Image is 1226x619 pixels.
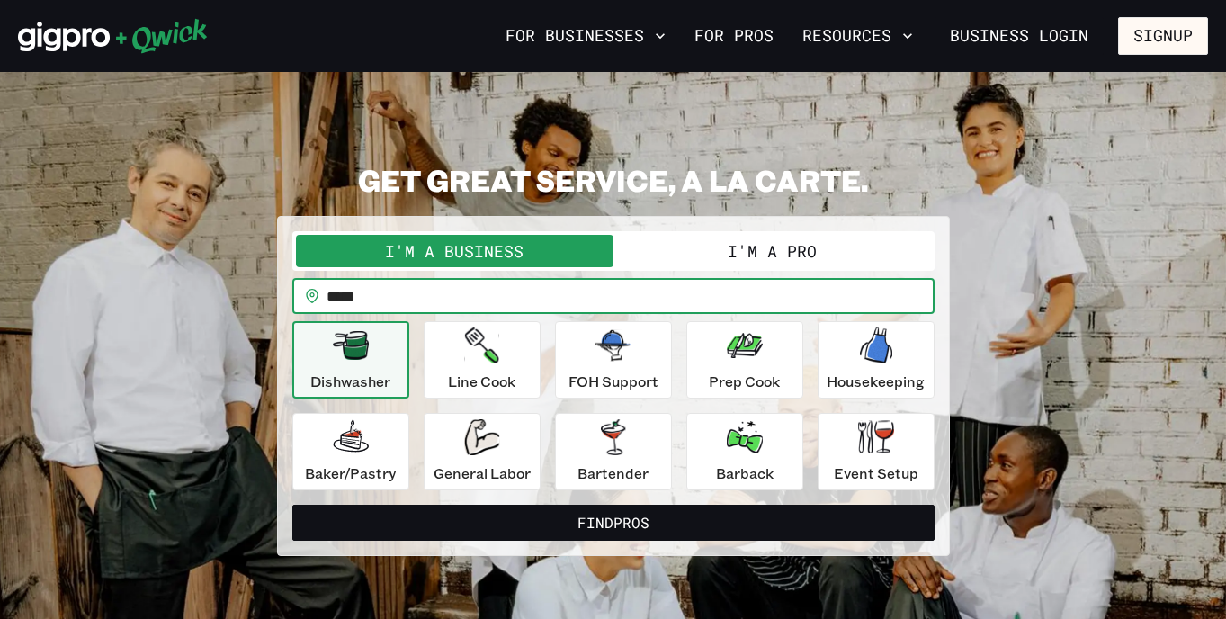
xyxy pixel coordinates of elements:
a: For Pros [687,21,781,51]
button: Barback [686,413,803,490]
p: Bartender [577,462,649,484]
button: Baker/Pastry [292,413,409,490]
p: Housekeeping [827,371,925,392]
p: FOH Support [568,371,658,392]
a: Business Login [935,17,1104,55]
button: Bartender [555,413,672,490]
button: FindPros [292,505,935,541]
button: I'm a Business [296,235,613,267]
button: Signup [1118,17,1208,55]
button: General Labor [424,413,541,490]
button: Line Cook [424,321,541,399]
button: Housekeeping [818,321,935,399]
button: FOH Support [555,321,672,399]
button: I'm a Pro [613,235,931,267]
p: Baker/Pastry [305,462,396,484]
p: Event Setup [834,462,918,484]
button: Event Setup [818,413,935,490]
button: Dishwasher [292,321,409,399]
button: Prep Cook [686,321,803,399]
p: Barback [716,462,774,484]
h2: GET GREAT SERVICE, A LA CARTE. [277,162,950,198]
p: Prep Cook [709,371,780,392]
p: General Labor [434,462,531,484]
button: Resources [795,21,920,51]
button: For Businesses [498,21,673,51]
p: Dishwasher [310,371,390,392]
p: Line Cook [448,371,515,392]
